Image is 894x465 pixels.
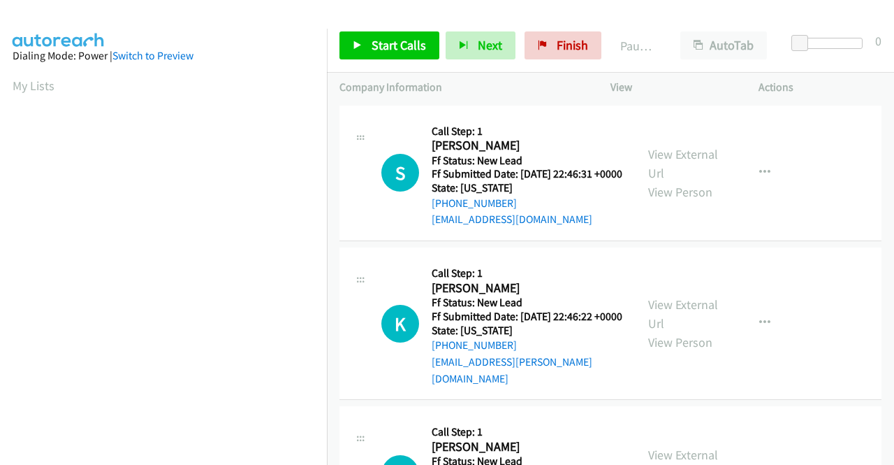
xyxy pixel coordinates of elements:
div: Dialing Mode: Power | [13,48,314,64]
a: View Person [648,334,712,350]
h1: S [381,154,419,192]
a: [PHONE_NUMBER] [432,196,517,210]
p: Actions [759,79,881,96]
a: Start Calls [339,31,439,59]
a: Finish [525,31,601,59]
h5: Call Step: 1 [432,124,622,138]
a: View External Url [648,296,718,331]
a: [EMAIL_ADDRESS][DOMAIN_NAME] [432,213,592,226]
h5: Ff Submitted Date: [DATE] 22:46:22 +0000 [432,310,623,324]
a: View Person [648,184,712,200]
div: The call is yet to be attempted [381,154,419,192]
h5: Call Step: 1 [432,425,622,439]
span: Finish [557,37,588,53]
h5: State: [US_STATE] [432,181,622,195]
a: [PHONE_NUMBER] [432,338,517,352]
a: [EMAIL_ADDRESS][PERSON_NAME][DOMAIN_NAME] [432,355,592,385]
a: Switch to Preview [112,49,193,62]
h5: Ff Status: New Lead [432,154,622,168]
h2: [PERSON_NAME] [432,280,618,296]
p: View [610,79,733,96]
a: View External Url [648,146,718,181]
span: Start Calls [372,37,426,53]
div: The call is yet to be attempted [381,305,419,343]
h5: Call Step: 1 [432,266,623,280]
h5: Ff Status: New Lead [432,296,623,310]
h5: Ff Submitted Date: [DATE] 22:46:31 +0000 [432,167,622,181]
div: 0 [875,31,881,50]
p: Paused [620,36,655,55]
h2: [PERSON_NAME] [432,439,618,455]
h5: State: [US_STATE] [432,324,623,338]
h1: K [381,305,419,343]
h2: [PERSON_NAME] [432,138,618,154]
span: Next [478,37,502,53]
button: AutoTab [680,31,767,59]
p: Company Information [339,79,585,96]
div: Delay between calls (in seconds) [798,38,863,49]
a: My Lists [13,78,54,94]
button: Next [446,31,515,59]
